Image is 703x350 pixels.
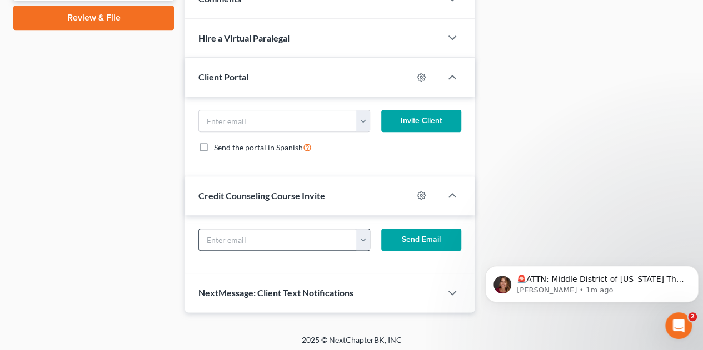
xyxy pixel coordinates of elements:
span: Hire a Virtual Paralegal [198,33,290,43]
span: NextMessage: Client Text Notifications [198,287,353,298]
span: Client Portal [198,72,248,82]
button: Send Email [381,229,461,251]
span: Credit Counseling Course Invite [198,190,325,201]
input: Enter email [199,110,357,131]
iframe: Intercom notifications message [481,242,703,320]
button: Invite Client [381,110,461,132]
iframe: Intercom live chat [665,312,692,339]
keeper-lock: Open Keeper Popup [336,233,349,246]
span: 2 [688,312,697,321]
a: Review & File [13,6,174,30]
input: Enter email [199,229,357,250]
span: Send the portal in Spanish [214,143,303,152]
